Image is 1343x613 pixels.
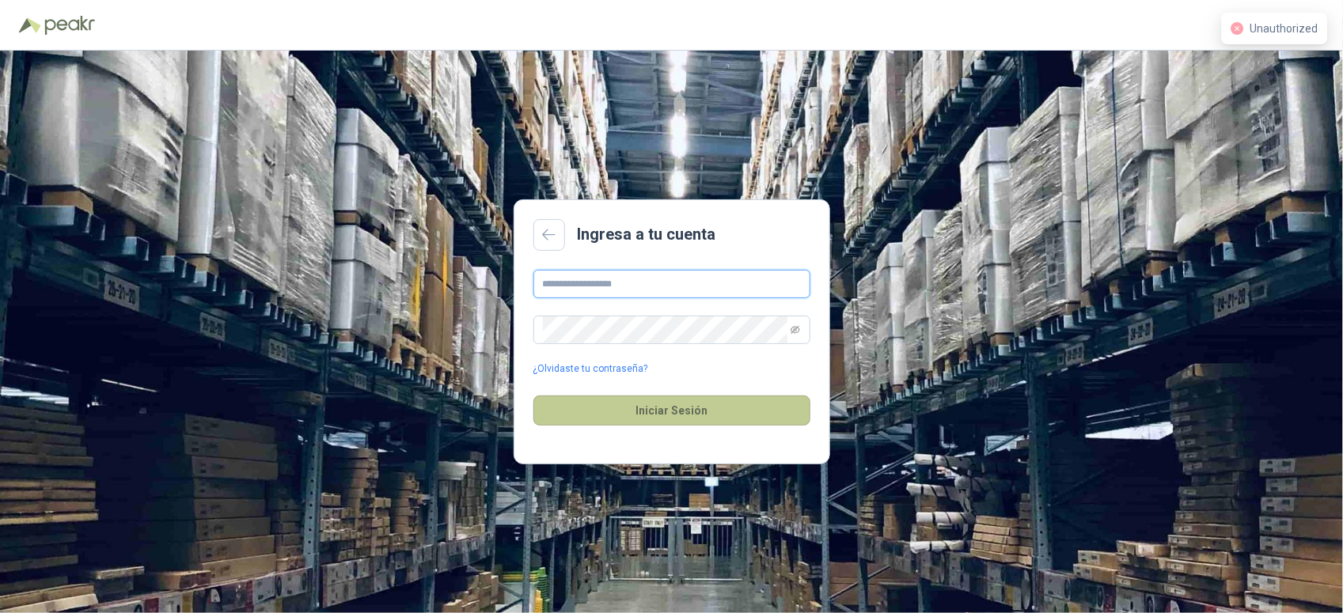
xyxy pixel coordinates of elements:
img: Logo [19,17,41,33]
a: ¿Olvidaste tu contraseña? [533,361,648,377]
span: close-circle [1231,22,1243,35]
span: Unauthorized [1250,22,1318,35]
button: Iniciar Sesión [533,395,810,426]
h2: Ingresa a tu cuenta [578,222,716,247]
span: eye-invisible [791,325,800,335]
img: Peakr [44,16,95,35]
